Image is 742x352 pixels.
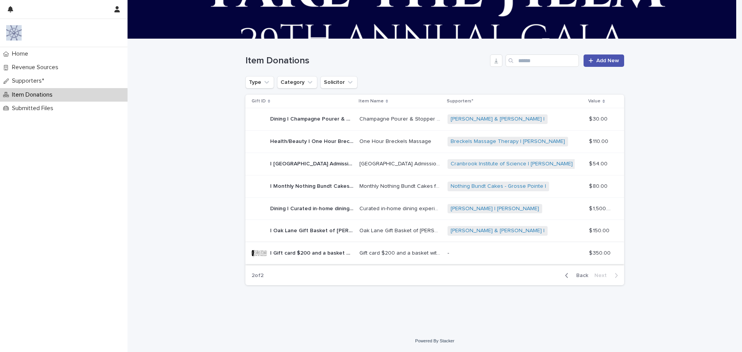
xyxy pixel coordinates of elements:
[359,182,443,190] p: Monthly Nothing Bundt Cakes for One Year
[359,248,443,257] p: Gift card $200 and a basket with Skin Care Products
[245,197,624,220] tr: Dining | Curated in-home dining experience for 10 with Chef [PERSON_NAME] | 1500Dining | Curated ...
[451,161,573,167] a: Cranbrook Institute of Science | [PERSON_NAME]
[245,175,624,197] tr: | Monthly Nothing Bundt Cakes for One Year | 80| Monthly Nothing Bundt Cakes for One Year | 80 Mo...
[448,250,583,257] p: -
[572,273,588,278] span: Back
[589,204,613,212] p: $ 1,500.00
[451,206,539,212] a: [PERSON_NAME] | [PERSON_NAME]
[589,137,610,145] p: $ 110.00
[270,248,355,257] p: | Gift card $200 and a basket with Skin Care Products | 350
[584,54,624,67] a: Add New
[245,131,624,153] tr: Health/Beauty | One Hour Breckels Massage | 110Health/Beauty | One Hour Breckels Massage | 110 On...
[6,25,22,41] img: 9nJvCigXQD6Aux1Mxhwl
[270,137,355,145] p: Health/Beauty | One Hour Breckels Massage | 110
[270,182,355,190] p: | Monthly Nothing Bundt Cakes for One Year | 80
[277,76,317,88] button: Category
[252,97,266,105] p: Gift ID
[591,272,624,279] button: Next
[589,114,609,122] p: $ 30.00
[270,204,355,212] p: Dining | Curated in-home dining experience for 10 with Chef Robby Kempton | 1500
[270,114,355,122] p: Dining | Champagne Pourer & Stopper with Cocktail Napkins | 30
[588,97,601,105] p: Value
[451,183,546,190] a: Nothing Bundt Cakes - Grosse Pointe |
[359,137,433,145] p: One Hour Breckels Massage
[359,114,443,122] p: Champagne Pourer & Stopper with Cocktail Napkins
[245,242,624,264] tr: | Gift card $200 and a basket with [MEDICAL_DATA] Products | 350| Gift card $200 and a basket wit...
[594,273,611,278] span: Next
[320,76,357,88] button: Solicitor
[9,50,34,58] p: Home
[359,226,443,234] p: Oak Lane Gift Basket of Lemon Ginger Products
[447,97,473,105] p: Supporters*
[9,64,65,71] p: Revenue Sources
[9,105,60,112] p: Submitted Files
[415,338,454,343] a: Powered By Stacker
[596,58,619,63] span: Add New
[245,108,624,131] tr: Dining | Champagne Pourer & Stopper with Cocktail Napkins | 30Dining | Champagne Pourer & Stopper...
[451,138,565,145] a: Breckels Massage Therapy | [PERSON_NAME]
[245,55,487,66] h1: Item Donations
[245,76,274,88] button: Type
[270,159,355,167] p: | Cranbrook Art Museum & Cranbrook Institute of Science Admission Passes | 54
[270,226,355,234] p: | Oak Lane Gift Basket of Lemon Ginger Products | 150
[589,226,611,234] p: $ 150.00
[9,91,59,99] p: Item Donations
[359,159,443,167] p: Cranbrook Art Museum & Cranbrook Institute of Science Admission Passes
[589,159,609,167] p: $ 54.00
[505,54,579,67] input: Search
[559,272,591,279] button: Back
[451,228,545,234] a: [PERSON_NAME] & [PERSON_NAME] |
[359,204,443,212] p: Curated in-home dining experience for 10 with Chef Robby Kempton
[245,153,624,175] tr: | [GEOGRAPHIC_DATA] Admission Passes | 54| [GEOGRAPHIC_DATA] Admission Passes | 54 [GEOGRAPHIC_DA...
[589,248,612,257] p: $ 350.00
[589,182,609,190] p: $ 80.00
[451,116,545,122] a: [PERSON_NAME] & [PERSON_NAME] |
[359,97,384,105] p: Item Name
[245,266,270,285] p: 2 of 2
[9,77,50,85] p: Supporters*
[245,220,624,242] tr: | Oak Lane Gift Basket of [PERSON_NAME] Products | 150| Oak Lane Gift Basket of [PERSON_NAME] Pro...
